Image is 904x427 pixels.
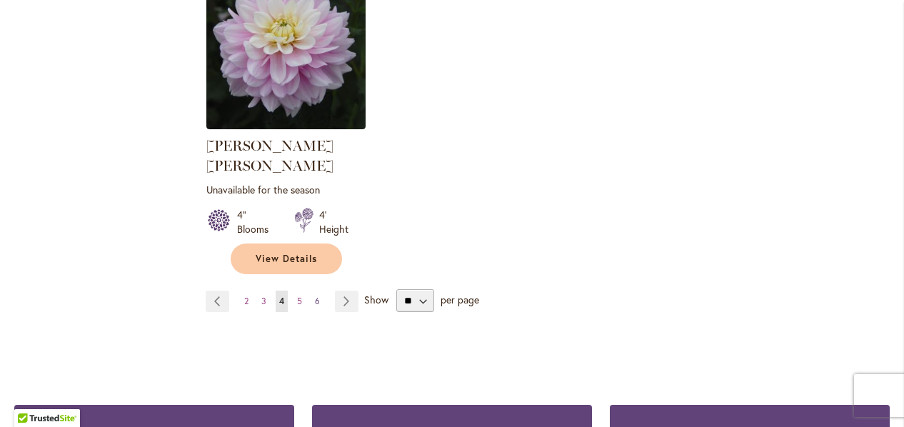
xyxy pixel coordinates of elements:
a: View Details [231,243,342,274]
span: 6 [315,296,320,306]
span: View Details [256,253,317,265]
p: Unavailable for the season [206,183,366,196]
span: 2 [244,296,248,306]
iframe: Launch Accessibility Center [11,376,51,416]
a: 6 [311,291,323,312]
span: per page [441,293,479,306]
a: 2 [241,291,252,312]
span: 3 [261,296,266,306]
a: [PERSON_NAME] [PERSON_NAME] [206,137,333,174]
span: 5 [297,296,302,306]
span: 4 [279,296,284,306]
a: Charlotte Mae [206,119,366,132]
a: 3 [258,291,270,312]
a: 5 [293,291,306,312]
div: 4" Blooms [237,208,277,236]
div: 4' Height [319,208,348,236]
span: Show [364,293,388,306]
